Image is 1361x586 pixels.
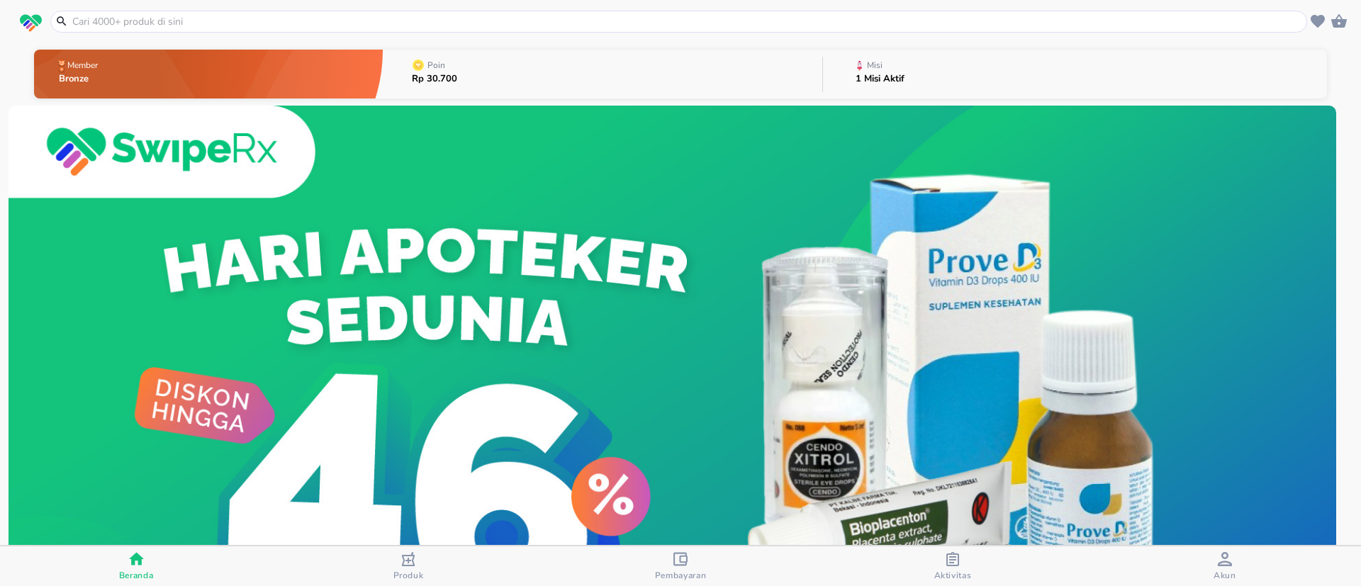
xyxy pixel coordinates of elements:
[856,74,904,84] p: 1 Misi Aktif
[867,61,883,69] p: Misi
[934,570,972,581] span: Aktivitas
[393,570,424,581] span: Produk
[655,570,707,581] span: Pembayaran
[427,61,445,69] p: Poin
[272,546,544,586] button: Produk
[412,74,457,84] p: Rp 30.700
[1214,570,1236,581] span: Akun
[59,74,101,84] p: Bronze
[823,46,1327,102] button: Misi1 Misi Aktif
[383,46,822,102] button: PoinRp 30.700
[119,570,154,581] span: Beranda
[1089,546,1361,586] button: Akun
[34,46,383,102] button: MemberBronze
[67,61,98,69] p: Member
[544,546,817,586] button: Pembayaran
[20,14,42,33] img: logo_swiperx_s.bd005f3b.svg
[71,14,1304,29] input: Cari 4000+ produk di sini
[817,546,1089,586] button: Aktivitas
